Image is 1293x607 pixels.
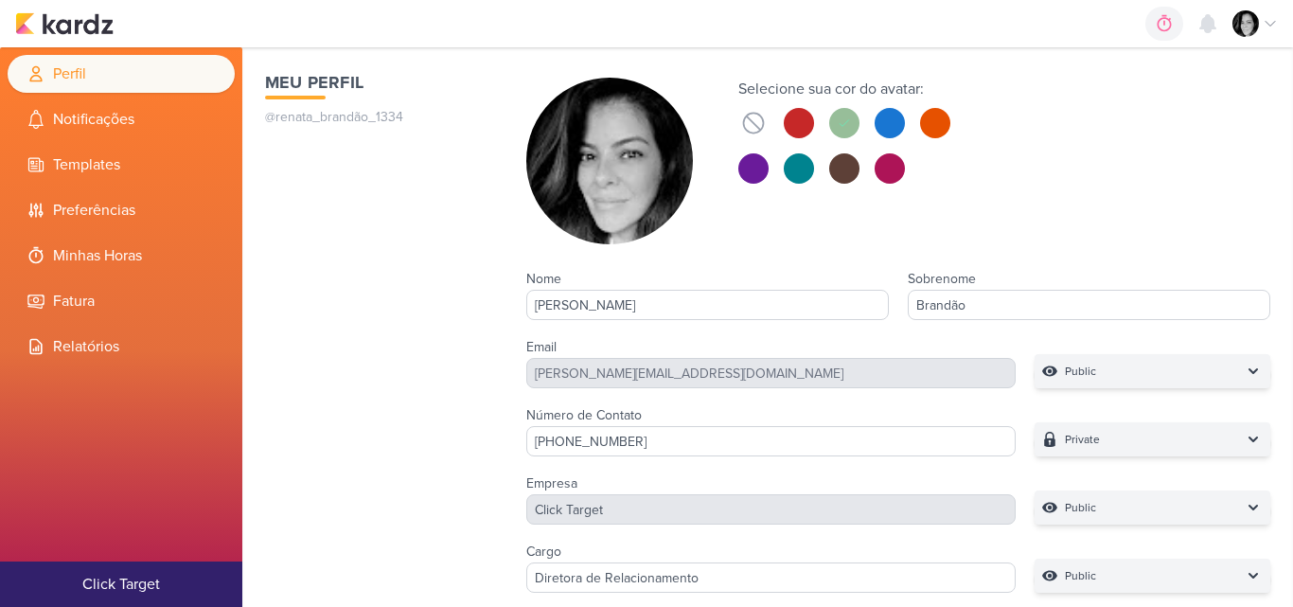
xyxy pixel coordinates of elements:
[8,100,235,138] li: Notificações
[1232,10,1259,37] img: Renata Brandão
[8,328,235,366] li: Relatórios
[738,78,950,100] div: Selecione sua cor do avatar:
[8,237,235,275] li: Minhas Horas
[526,339,557,355] label: Email
[265,70,488,96] h1: Meu Perfil
[526,475,577,491] label: Empresa
[1035,491,1270,525] button: Public
[1035,354,1270,388] button: Public
[526,407,642,423] label: Número de Contato
[526,358,1017,388] div: [PERSON_NAME][EMAIL_ADDRESS][DOMAIN_NAME]
[1065,430,1100,449] p: Private
[8,282,235,320] li: Fatura
[1065,498,1096,517] p: Public
[265,107,488,127] p: @renata_brandão_1334
[1035,422,1270,456] button: Private
[526,78,693,244] img: Renata Brandão
[526,544,561,560] label: Cargo
[526,271,561,287] label: Nome
[1065,362,1096,381] p: Public
[8,146,235,184] li: Templates
[1065,566,1096,585] p: Public
[1035,559,1270,593] button: Public
[908,271,976,287] label: Sobrenome
[8,55,235,93] li: Perfil
[15,12,114,35] img: kardz.app
[8,191,235,229] li: Preferências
